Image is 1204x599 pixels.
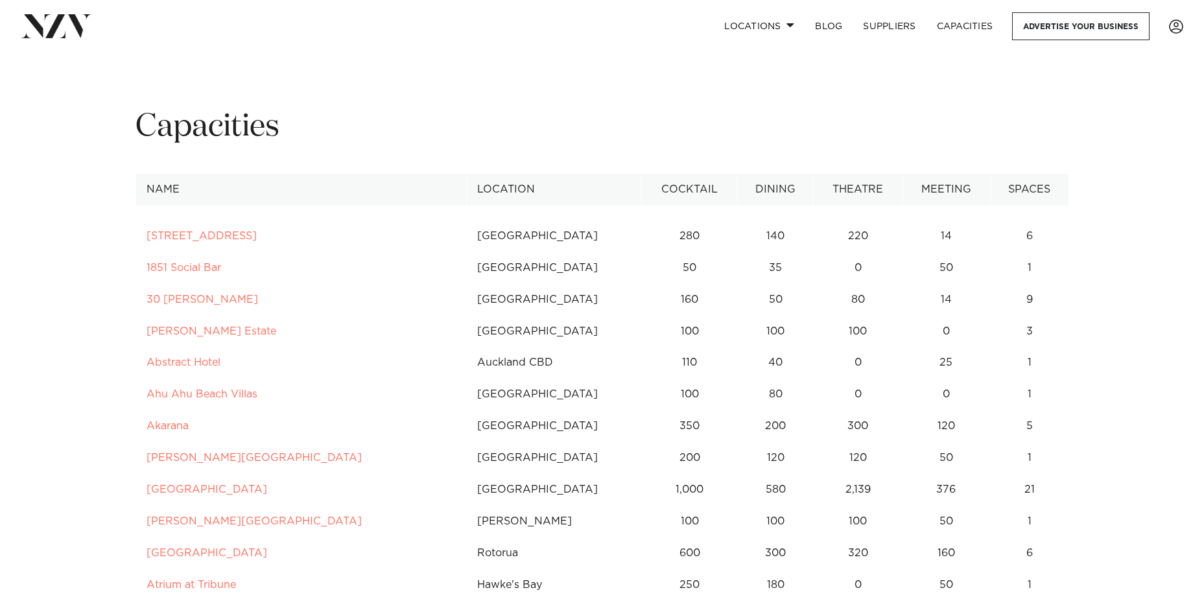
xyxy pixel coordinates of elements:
[642,442,738,474] td: 200
[466,537,641,569] td: Rotorua
[737,174,813,206] th: Dining
[902,252,990,284] td: 50
[990,379,1068,410] td: 1
[902,347,990,379] td: 25
[737,442,813,474] td: 120
[147,326,276,336] a: [PERSON_NAME] Estate
[990,316,1068,347] td: 3
[927,12,1004,40] a: Capacities
[805,12,853,40] a: BLOG
[466,316,641,347] td: [GEOGRAPHIC_DATA]
[642,410,738,442] td: 350
[737,474,813,506] td: 580
[990,347,1068,379] td: 1
[147,421,189,431] a: Akarana
[147,231,257,241] a: [STREET_ADDRESS]
[902,220,990,252] td: 14
[714,12,805,40] a: Locations
[642,316,738,347] td: 100
[902,537,990,569] td: 160
[902,316,990,347] td: 0
[814,506,903,537] td: 100
[466,252,641,284] td: [GEOGRAPHIC_DATA]
[853,12,926,40] a: SUPPLIERS
[136,174,466,206] th: Name
[990,220,1068,252] td: 6
[466,284,641,316] td: [GEOGRAPHIC_DATA]
[990,506,1068,537] td: 1
[466,474,641,506] td: [GEOGRAPHIC_DATA]
[642,474,738,506] td: 1,000
[737,537,813,569] td: 300
[147,389,257,399] a: Ahu Ahu Beach Villas
[642,537,738,569] td: 600
[990,174,1068,206] th: Spaces
[466,347,641,379] td: Auckland CBD
[737,252,813,284] td: 35
[990,284,1068,316] td: 9
[147,516,362,526] a: [PERSON_NAME][GEOGRAPHIC_DATA]
[990,474,1068,506] td: 21
[990,252,1068,284] td: 1
[147,548,267,558] a: [GEOGRAPHIC_DATA]
[737,379,813,410] td: 80
[814,474,903,506] td: 2,139
[147,263,221,273] a: 1851 Social Bar
[466,410,641,442] td: [GEOGRAPHIC_DATA]
[737,410,813,442] td: 200
[737,284,813,316] td: 50
[814,410,903,442] td: 300
[902,410,990,442] td: 120
[902,506,990,537] td: 50
[466,506,641,537] td: [PERSON_NAME]
[902,284,990,316] td: 14
[466,220,641,252] td: [GEOGRAPHIC_DATA]
[642,347,738,379] td: 110
[136,107,1069,148] h1: Capacities
[642,220,738,252] td: 280
[642,174,738,206] th: Cocktail
[814,174,903,206] th: Theatre
[737,506,813,537] td: 100
[21,14,91,38] img: nzv-logo.png
[814,316,903,347] td: 100
[466,379,641,410] td: [GEOGRAPHIC_DATA]
[814,347,903,379] td: 0
[814,252,903,284] td: 0
[902,442,990,474] td: 50
[737,220,813,252] td: 140
[147,580,236,590] a: Atrium at Tribune
[814,442,903,474] td: 120
[902,174,990,206] th: Meeting
[902,379,990,410] td: 0
[147,452,362,463] a: [PERSON_NAME][GEOGRAPHIC_DATA]
[814,537,903,569] td: 320
[990,410,1068,442] td: 5
[737,316,813,347] td: 100
[642,284,738,316] td: 160
[902,474,990,506] td: 376
[814,220,903,252] td: 220
[466,174,641,206] th: Location
[1012,12,1150,40] a: Advertise your business
[466,442,641,474] td: [GEOGRAPHIC_DATA]
[737,347,813,379] td: 40
[814,284,903,316] td: 80
[147,357,220,368] a: Abstract Hotel
[642,379,738,410] td: 100
[814,379,903,410] td: 0
[147,294,258,305] a: 30 [PERSON_NAME]
[642,252,738,284] td: 50
[990,442,1068,474] td: 1
[642,506,738,537] td: 100
[147,484,267,495] a: [GEOGRAPHIC_DATA]
[990,537,1068,569] td: 6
